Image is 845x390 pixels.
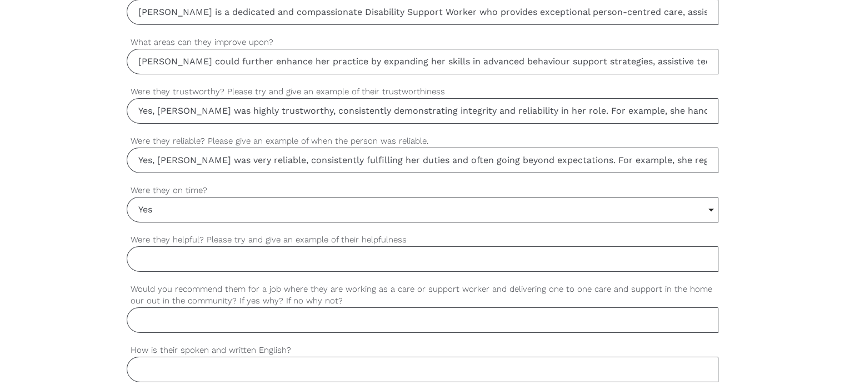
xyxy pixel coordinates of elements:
[127,283,718,307] label: Would you recommend them for a job where they are working as a care or support worker and deliver...
[127,234,718,246] label: Were they helpful? Please try and give an example of their helpfulness
[127,36,718,49] label: What areas can they improve upon?
[127,85,718,98] label: Were they trustworthy? Please try and give an example of their trustworthiness
[127,184,718,197] label: Were they on time?
[127,135,718,148] label: Were they reliable? Please give an example of when the person was reliable.
[127,344,718,357] label: How is their spoken and written English?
